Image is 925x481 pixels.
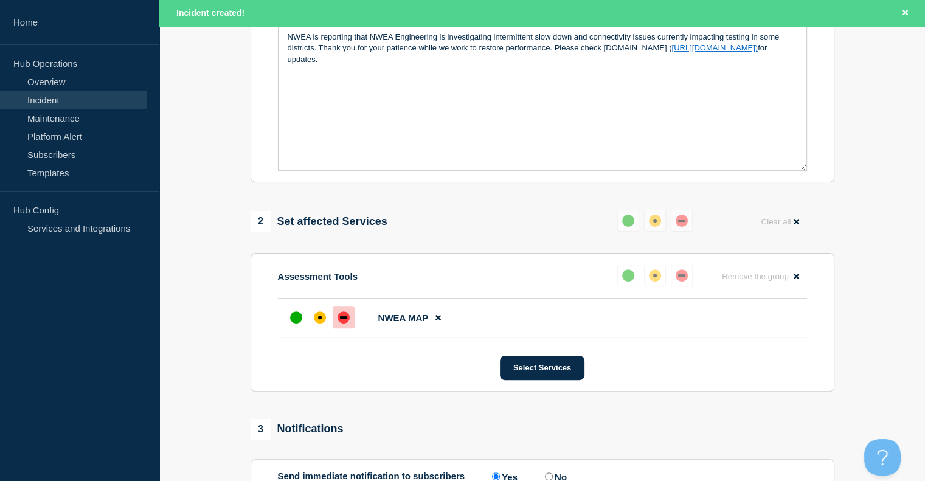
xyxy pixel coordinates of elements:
[545,472,553,480] input: No
[676,269,688,282] div: down
[671,210,693,232] button: down
[290,311,302,324] div: up
[864,439,901,476] iframe: Help Scout Beacon - Open
[671,43,758,52] a: [URL][DOMAIN_NAME])
[649,269,661,282] div: affected
[500,356,584,380] button: Select Services
[644,210,666,232] button: affected
[279,24,806,170] div: Message
[622,215,634,227] div: up
[898,6,913,20] button: Close banner
[617,265,639,286] button: up
[649,215,661,227] div: affected
[251,419,271,440] span: 3
[176,8,244,18] span: Incident created!
[617,210,639,232] button: up
[278,271,358,282] p: Assessment Tools
[251,211,271,232] span: 2
[671,265,693,286] button: down
[644,265,666,286] button: affected
[722,272,789,281] span: Remove the group
[338,311,350,324] div: down
[378,313,429,323] span: NWEA MAP
[314,311,326,324] div: affected
[715,265,807,288] button: Remove the group
[251,211,387,232] div: Set affected Services
[622,269,634,282] div: up
[492,472,500,480] input: Yes
[288,32,797,65] p: NWEA is reporting that NWEA Engineering is investigating intermittent slow down and connectivity ...
[676,215,688,227] div: down
[754,210,806,234] button: Clear all
[251,419,344,440] div: Notifications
